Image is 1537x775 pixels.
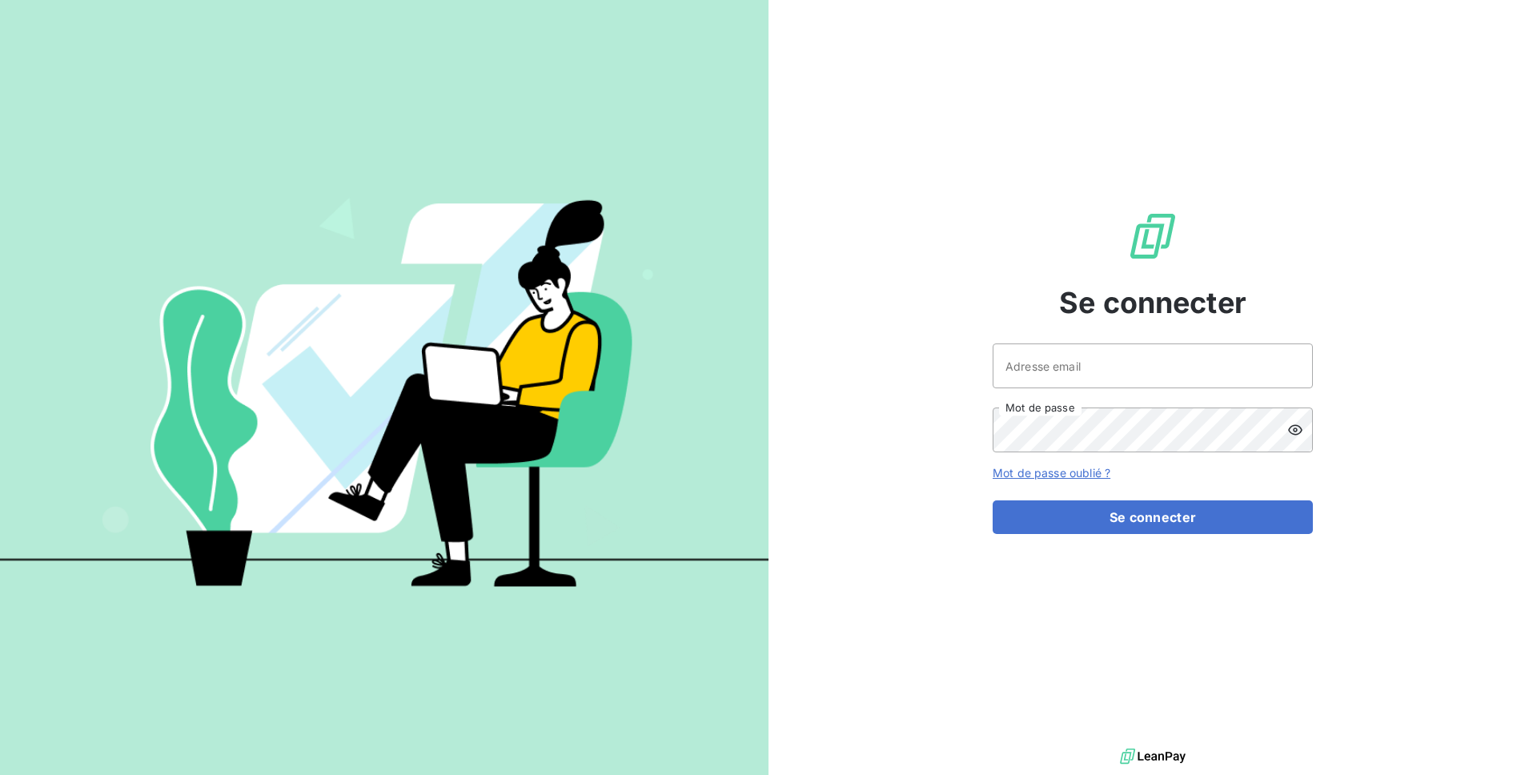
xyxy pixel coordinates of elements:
input: placeholder [993,343,1313,388]
span: Se connecter [1059,281,1246,324]
a: Mot de passe oublié ? [993,466,1110,480]
button: Se connecter [993,500,1313,534]
img: Logo LeanPay [1127,211,1178,262]
img: logo [1120,745,1186,769]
